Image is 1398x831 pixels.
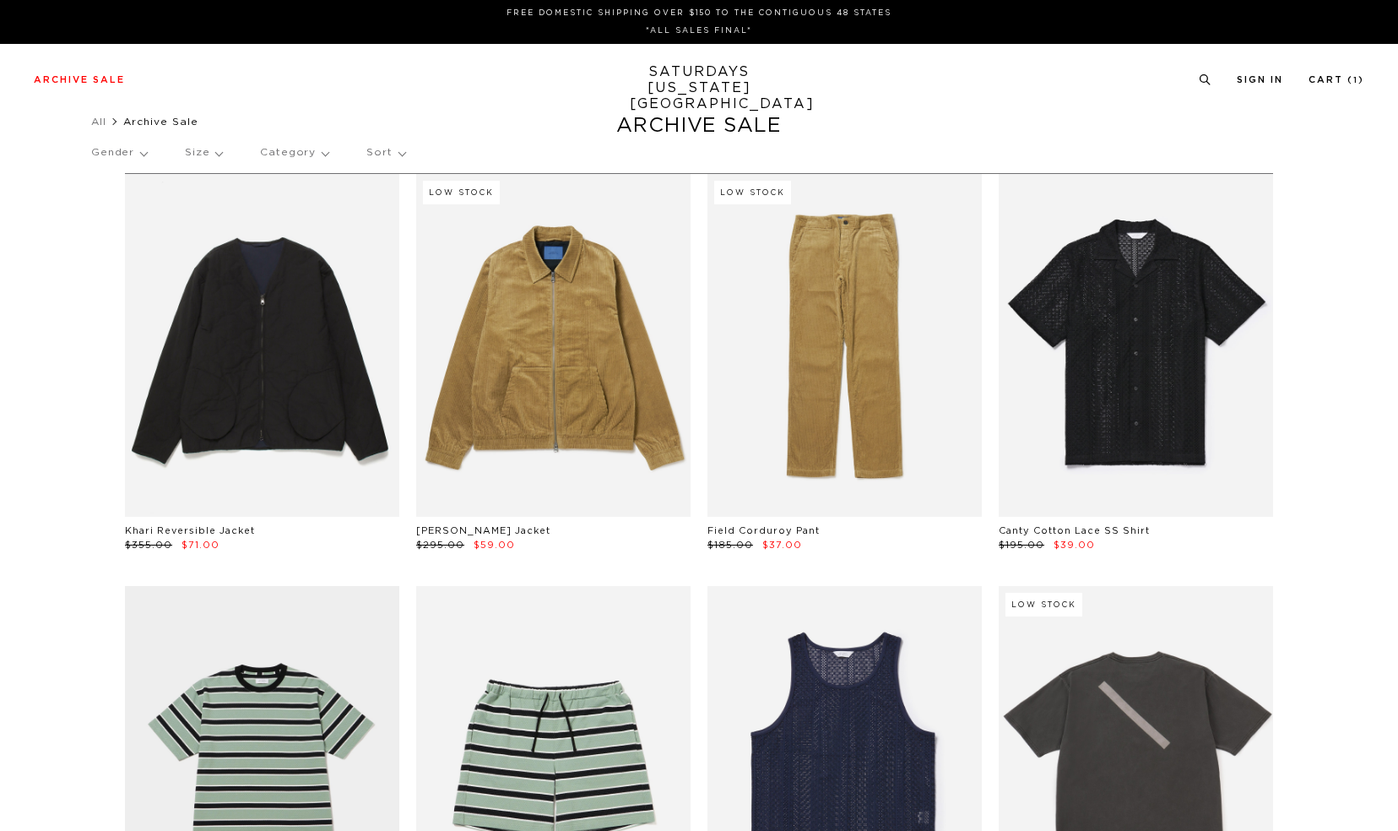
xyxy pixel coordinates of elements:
[707,540,753,550] span: $185.00
[1054,540,1095,550] span: $39.00
[423,181,500,204] div: Low Stock
[366,133,404,172] p: Sort
[185,133,222,172] p: Size
[125,526,255,535] a: Khari Reversible Jacket
[416,526,550,535] a: [PERSON_NAME] Jacket
[91,133,147,172] p: Gender
[1005,593,1082,616] div: Low Stock
[41,24,1357,37] p: *ALL SALES FINAL*
[1309,75,1364,84] a: Cart (1)
[762,540,802,550] span: $37.00
[125,540,172,550] span: $355.00
[260,133,328,172] p: Category
[999,540,1044,550] span: $195.00
[41,7,1357,19] p: FREE DOMESTIC SHIPPING OVER $150 TO THE CONTIGUOUS 48 STATES
[123,117,198,127] span: Archive Sale
[34,75,125,84] a: Archive Sale
[182,540,219,550] span: $71.00
[707,526,820,535] a: Field Corduroy Pant
[1353,77,1358,84] small: 1
[91,117,106,127] a: All
[416,540,464,550] span: $295.00
[630,64,769,112] a: SATURDAYS[US_STATE][GEOGRAPHIC_DATA]
[714,181,791,204] div: Low Stock
[474,540,515,550] span: $59.00
[1237,75,1283,84] a: Sign In
[999,526,1150,535] a: Canty Cotton Lace SS Shirt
